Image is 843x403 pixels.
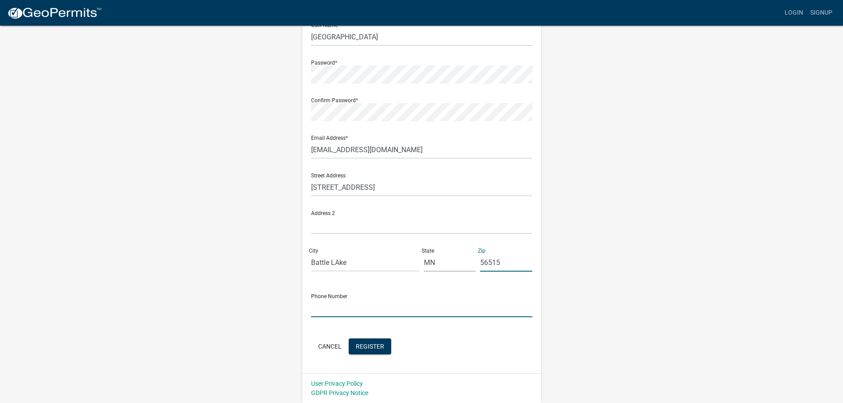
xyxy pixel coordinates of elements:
[311,338,349,354] button: Cancel
[311,389,368,396] a: GDPR Privacy Notice
[807,4,836,21] a: Signup
[311,380,363,387] a: User Privacy Policy
[356,342,384,349] span: Register
[349,338,391,354] button: Register
[781,4,807,21] a: Login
